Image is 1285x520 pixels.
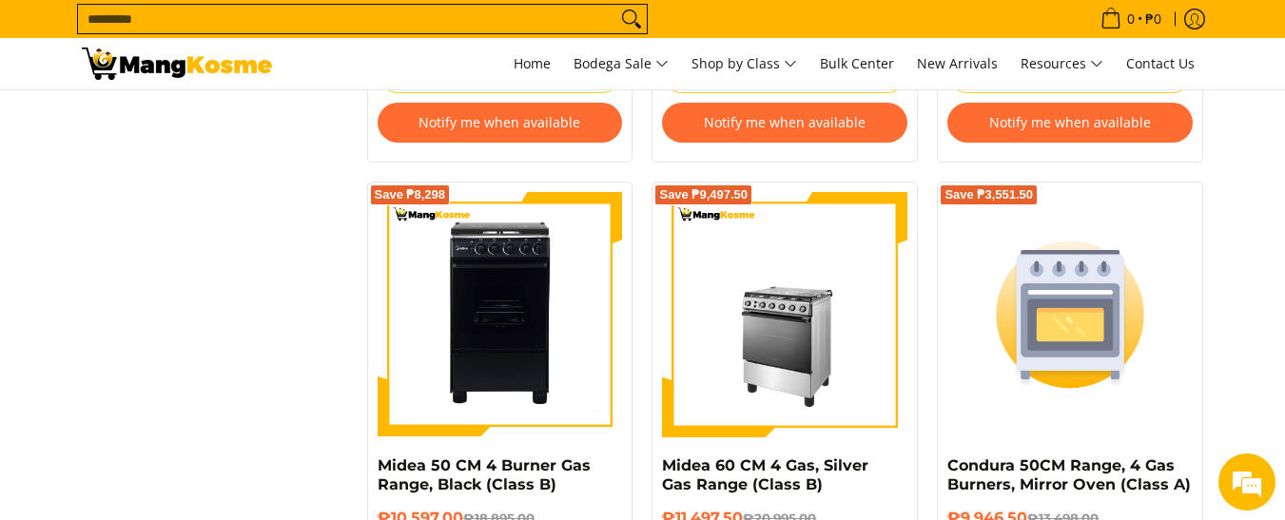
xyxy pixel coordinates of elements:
button: Notify me when available [947,103,1193,143]
a: Bulk Center [810,38,904,89]
button: Notify me when available [662,103,907,143]
img: Condura 50CM Range, 4 Gas Burners, Mirror Oven (Class A) [947,222,1193,406]
span: Save ₱3,551.50 [944,189,1033,201]
a: Home [504,38,560,89]
span: ₱0 [1142,12,1164,26]
img: midea-50-cm-4-burner-gas-range-black-full-front-view-mang-kosme [378,192,623,437]
a: New Arrivals [907,38,1007,89]
a: Resources [1011,38,1113,89]
a: Condura 50CM Range, 4 Gas Burners, Mirror Oven (Class A) [947,456,1191,493]
button: Search [616,5,647,33]
span: Save ₱8,298 [375,189,446,201]
span: Bodega Sale [574,52,669,76]
span: Home [514,54,551,72]
a: Shop by Class [682,38,807,89]
a: Midea 60 CM 4 Gas, Silver Gas Range (Class B) [662,456,868,493]
nav: Main Menu [291,38,1204,89]
span: Shop by Class [691,52,797,76]
a: Bodega Sale [564,38,678,89]
a: Midea 50 CM 4 Burner Gas Range, Black (Class B) [378,456,591,493]
span: Contact Us [1126,54,1195,72]
img: Gas Cookers &amp; Rangehood l Mang Kosme: Home Appliances Warehouse Sale [82,48,272,80]
span: 0 [1124,12,1138,26]
button: Notify me when available [378,103,623,143]
span: Save ₱9,497.50 [659,189,748,201]
img: midea-60cm-4-burner-gas-range-left-side-view-mang-kosme [662,192,907,437]
span: • [1095,9,1167,29]
span: New Arrivals [917,54,998,72]
a: Contact Us [1117,38,1204,89]
span: Resources [1021,52,1103,76]
span: Bulk Center [820,54,894,72]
